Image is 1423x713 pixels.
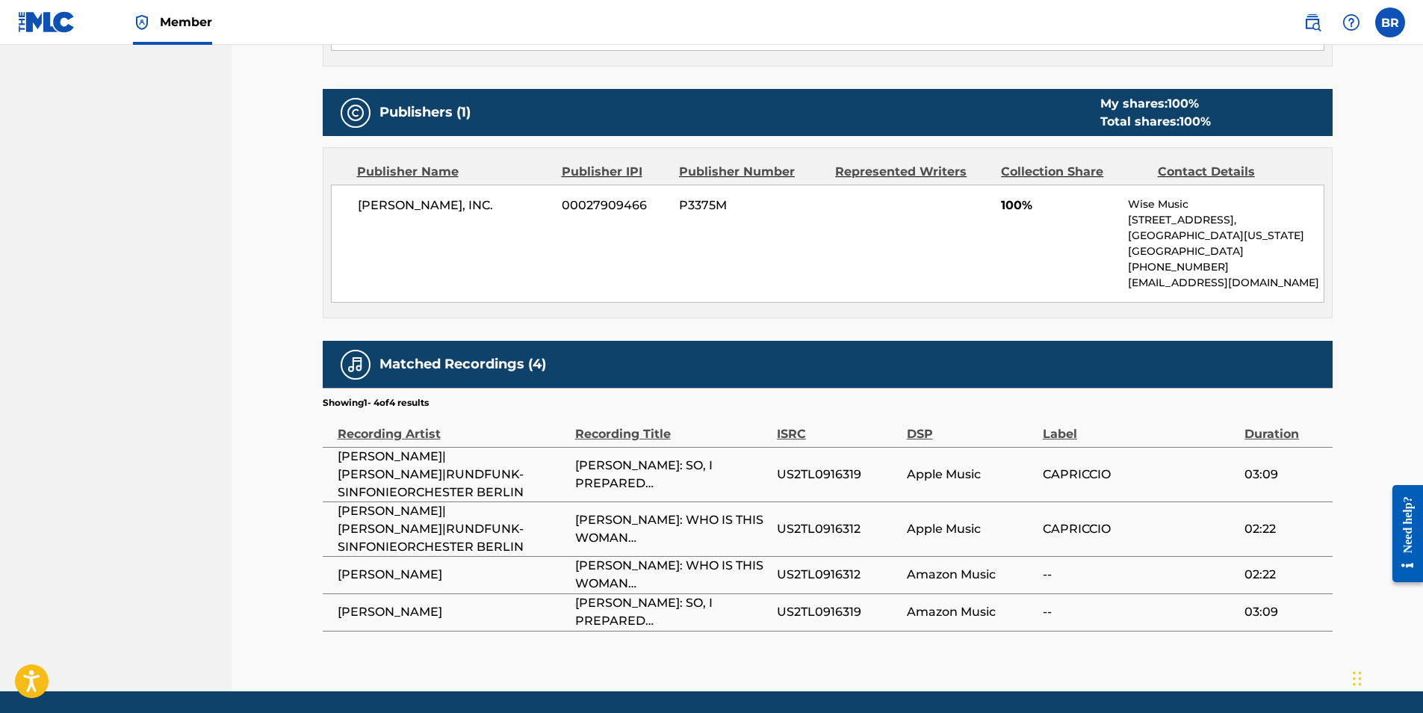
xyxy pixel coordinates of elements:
span: 100% [1001,197,1117,214]
span: Apple Music [907,520,1035,538]
span: P3375M [679,197,824,214]
div: Publisher IPI [562,163,668,181]
div: DSP [907,410,1035,443]
div: Drag [1353,656,1362,701]
span: 100 % [1168,96,1199,111]
p: [STREET_ADDRESS], [1128,212,1323,228]
span: 03:09 [1244,603,1324,621]
span: -- [1043,566,1237,584]
a: Public Search [1298,7,1327,37]
span: [PERSON_NAME] [338,566,568,584]
span: Amazon Music [907,566,1035,584]
span: 03:09 [1244,466,1324,484]
div: Publisher Number [679,163,824,181]
span: US2TL0916312 [777,520,899,538]
span: US2TL0916312 [777,566,899,584]
div: Help [1336,7,1366,37]
h5: Publishers (1) [379,104,471,121]
div: Total shares: [1100,113,1211,131]
div: Recording Artist [338,410,568,443]
div: Contact Details [1158,163,1303,181]
div: Duration [1244,410,1324,443]
iframe: Resource Center [1381,474,1423,594]
img: Top Rightsholder [133,13,151,31]
img: MLC Logo [18,11,75,33]
span: [PERSON_NAME] [338,603,568,621]
h5: Matched Recordings (4) [379,356,546,373]
span: -- [1043,603,1237,621]
span: CAPRICCIO [1043,466,1237,484]
span: [PERSON_NAME], INC. [358,197,551,214]
div: Publisher Name [357,163,551,181]
div: Label [1043,410,1237,443]
span: 02:22 [1244,520,1324,538]
p: [EMAIL_ADDRESS][DOMAIN_NAME] [1128,275,1323,291]
p: [GEOGRAPHIC_DATA][US_STATE] [1128,228,1323,244]
span: [PERSON_NAME]|[PERSON_NAME]|RUNDFUNK-SINFONIEORCHESTER BERLIN [338,448,568,501]
span: [PERSON_NAME]|[PERSON_NAME]|RUNDFUNK-SINFONIEORCHESTER BERLIN [338,502,568,556]
div: Recording Title [575,410,769,443]
img: search [1303,13,1321,31]
span: [PERSON_NAME]: WHO IS THIS WOMAN… [575,511,769,547]
iframe: Chat Widget [1348,641,1423,713]
p: Wise Music [1128,197,1323,212]
span: [PERSON_NAME]: WHO IS THIS WOMAN… [575,557,769,593]
span: [PERSON_NAME]: SO, I PREPARED… [575,594,769,630]
div: Collection Share [1001,163,1146,181]
span: Apple Music [907,466,1035,484]
span: CAPRICCIO [1043,520,1237,538]
p: [GEOGRAPHIC_DATA] [1128,244,1323,259]
span: Member [160,13,212,31]
span: US2TL0916319 [777,466,899,484]
div: ISRC [777,410,899,443]
p: [PHONE_NUMBER] [1128,259,1323,275]
p: Showing 1 - 4 of 4 results [323,396,429,410]
span: US2TL0916319 [777,603,899,621]
img: Matched Recordings [347,356,365,374]
span: 100 % [1179,114,1211,129]
span: 02:22 [1244,566,1324,584]
div: Represented Writers [835,163,990,181]
img: help [1342,13,1360,31]
div: My shares: [1100,95,1211,113]
img: Publishers [347,104,365,122]
span: [PERSON_NAME]: SO, I PREPARED… [575,457,769,493]
span: Amazon Music [907,603,1035,621]
div: User Menu [1375,7,1405,37]
span: 00027909466 [562,197,668,214]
